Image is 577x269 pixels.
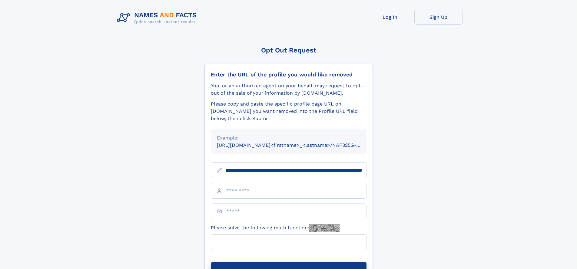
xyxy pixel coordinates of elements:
[217,134,360,142] div: Example:
[211,71,366,78] div: Enter the URL of the profile you would like removed
[114,10,202,26] img: Logo Names and Facts
[204,46,373,54] div: Opt Out Request
[211,82,366,97] div: You, or an authorized agent on your behalf, may request to opt-out of the sale of your informatio...
[414,10,463,25] a: Sign Up
[211,100,366,122] div: Please copy and paste the specific profile page URL on [DOMAIN_NAME] you want removed into the Pr...
[211,224,340,232] label: Please solve the following math function:
[217,142,378,148] small: [URL][DOMAIN_NAME]<firstname>_<lastname>/NAF325G-xxxxxxxx
[366,10,414,25] a: Log In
